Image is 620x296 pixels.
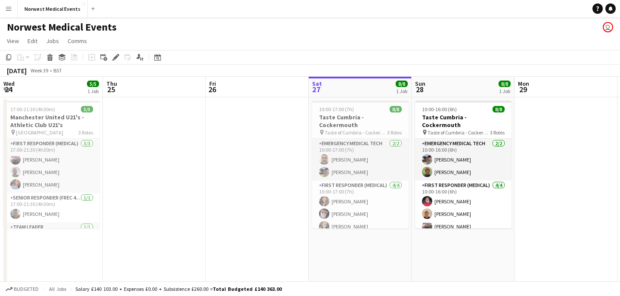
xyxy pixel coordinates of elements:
div: 1 Job [87,88,99,94]
span: Taste of Cumbria - Cockermouth [428,129,490,136]
span: 3 Roles [387,129,402,136]
h1: Norwest Medical Events [7,21,117,34]
span: 10:00-16:00 (6h) [422,106,457,112]
div: 1 Job [499,88,510,94]
app-card-role: Emergency Medical Tech2/210:00-17:00 (7h)[PERSON_NAME][PERSON_NAME] [312,139,409,181]
span: 3 Roles [78,129,93,136]
span: 26 [208,84,216,94]
span: 25 [105,84,117,94]
app-card-role: First Responder (Medical)4/410:00-17:00 (7h)[PERSON_NAME][PERSON_NAME][PERSON_NAME] [312,181,409,247]
span: Mon [518,80,529,87]
button: Norwest Medical Events [18,0,88,17]
app-job-card: 17:00-21:30 (4h30m)5/5Manchester United U21's - Athletic Club U21's [GEOGRAPHIC_DATA]3 RolesFirst... [3,101,100,228]
app-card-role: Senior Responder (FREC 4 or Above)1/117:00-21:30 (4h30m)[PERSON_NAME] [3,193,100,222]
span: Week 39 [28,67,50,74]
app-job-card: 10:00-16:00 (6h)8/8Taste Cumbria - Cockermouth Taste of Cumbria - Cockermouth3 RolesEmergency Med... [415,101,512,228]
app-card-role: First Responder (Medical)4/410:00-16:00 (6h)[PERSON_NAME][PERSON_NAME][PERSON_NAME] [415,181,512,247]
span: Budgeted [14,286,39,292]
h3: Taste Cumbria - Cockermouth [415,113,512,129]
span: 8/8 [396,81,408,87]
span: All jobs [47,286,68,292]
app-card-role: Team Leader1/1 [3,222,100,252]
div: Salary £140 103.00 + Expenses £0.00 + Subsistence £260.00 = [75,286,282,292]
span: 17:00-21:30 (4h30m) [10,106,55,112]
span: Jobs [46,37,59,45]
span: Total Budgeted £140 363.00 [213,286,282,292]
span: Fri [209,80,216,87]
span: Wed [3,80,15,87]
span: 8/8 [493,106,505,112]
a: Comms [64,35,90,47]
span: 29 [517,84,529,94]
h3: Manchester United U21's - Athletic Club U21's [3,113,100,129]
span: 10:00-17:00 (7h) [319,106,354,112]
span: 3 Roles [490,129,505,136]
span: 8/8 [499,81,511,87]
button: Budgeted [4,284,40,294]
span: View [7,37,19,45]
span: [GEOGRAPHIC_DATA] [16,129,63,136]
a: View [3,35,22,47]
app-job-card: 10:00-17:00 (7h)8/8Taste Cumbria - Cockermouth Taste of Cumbria - Cockermouth3 RolesEmergency Med... [312,101,409,228]
div: 1 Job [396,88,407,94]
span: Taste of Cumbria - Cockermouth [325,129,387,136]
span: 24 [2,84,15,94]
span: 27 [311,84,322,94]
span: Sun [415,80,425,87]
span: 8/8 [390,106,402,112]
span: Edit [28,37,37,45]
span: 5/5 [81,106,93,112]
span: 5/5 [87,81,99,87]
span: Comms [68,37,87,45]
span: Sat [312,80,322,87]
div: [DATE] [7,66,27,75]
app-user-avatar: Rory Murphy [603,22,613,32]
app-card-role: First Responder (Medical)3/317:00-21:30 (4h30m)[PERSON_NAME][PERSON_NAME][PERSON_NAME] [3,139,100,193]
h3: Taste Cumbria - Cockermouth [312,113,409,129]
app-card-role: Emergency Medical Tech2/210:00-16:00 (6h)[PERSON_NAME][PERSON_NAME] [415,139,512,181]
div: BST [53,67,62,74]
a: Jobs [43,35,62,47]
span: Thu [106,80,117,87]
span: 28 [414,84,425,94]
a: Edit [24,35,41,47]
